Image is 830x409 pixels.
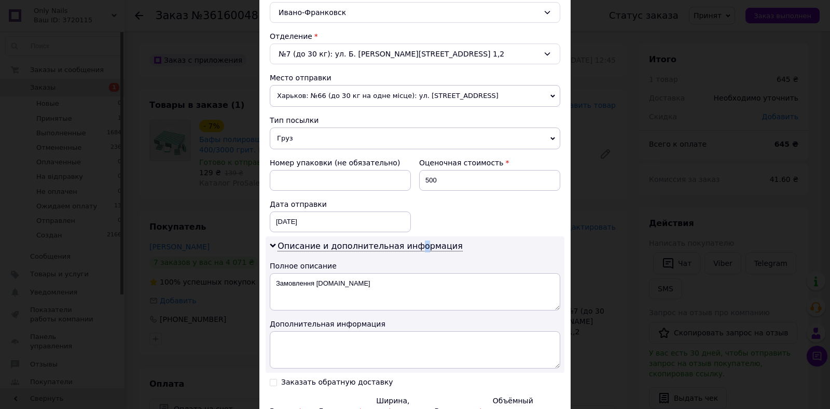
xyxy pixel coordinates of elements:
span: Груз [270,128,560,149]
textarea: Замовлення [DOMAIN_NAME] [270,273,560,311]
span: Харьков: №66 (до 30 кг на одне місце): ул. [STREET_ADDRESS] [270,85,560,107]
div: Дата отправки [270,199,411,209]
div: Полное описание [270,261,560,271]
span: Место отправки [270,74,331,82]
span: Описание и дополнительная информация [278,241,463,251]
div: Ивано-Франковск [270,2,560,23]
div: №7 (до 30 кг): ул. Б. [PERSON_NAME][STREET_ADDRESS] 1,2 [270,44,560,64]
div: Номер упаковки (не обязательно) [270,158,411,168]
div: Заказать обратную доставку [281,378,393,387]
span: Тип посылки [270,116,319,124]
div: Дополнительная информация [270,319,560,329]
div: Оценочная стоимость [419,158,560,168]
div: Отделение [270,31,560,41]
